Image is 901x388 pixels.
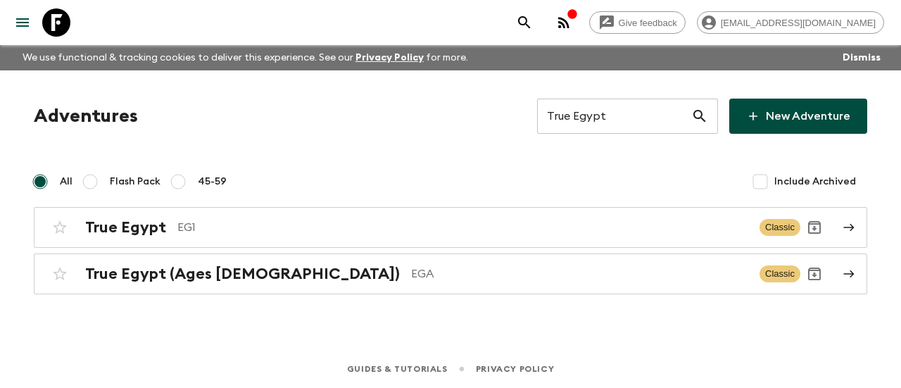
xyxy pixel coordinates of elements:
span: Flash Pack [110,175,160,189]
h2: True Egypt [85,218,166,237]
button: menu [8,8,37,37]
span: Classic [760,265,800,282]
p: We use functional & tracking cookies to deliver this experience. See our for more. [17,45,474,70]
button: Archive [800,213,828,242]
span: All [60,175,73,189]
h1: Adventures [34,102,138,130]
p: EG1 [177,219,748,236]
span: Give feedback [611,18,685,28]
button: Archive [800,260,828,288]
span: 45-59 [198,175,227,189]
a: True EgyptEG1ClassicArchive [34,207,867,248]
a: True Egypt (Ages [DEMOGRAPHIC_DATA])EGAClassicArchive [34,254,867,294]
span: Include Archived [774,175,856,189]
p: EGA [411,265,748,282]
a: Give feedback [589,11,686,34]
a: Privacy Policy [355,53,424,63]
button: Dismiss [839,48,884,68]
a: Guides & Tutorials [347,361,448,377]
div: [EMAIL_ADDRESS][DOMAIN_NAME] [697,11,884,34]
a: Privacy Policy [476,361,554,377]
span: Classic [760,219,800,236]
span: [EMAIL_ADDRESS][DOMAIN_NAME] [713,18,883,28]
a: New Adventure [729,99,867,134]
input: e.g. AR1, Argentina [537,96,691,136]
h2: True Egypt (Ages [DEMOGRAPHIC_DATA]) [85,265,400,283]
button: search adventures [510,8,538,37]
